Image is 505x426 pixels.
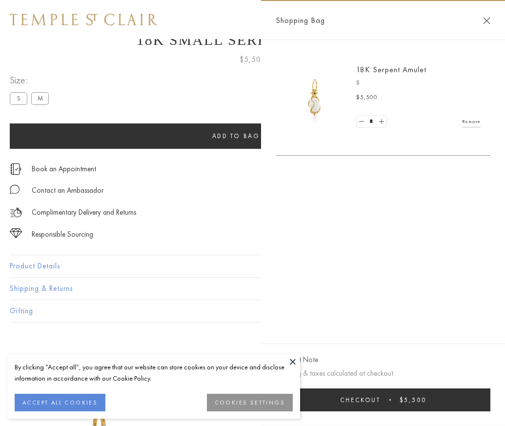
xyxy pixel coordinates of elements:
[15,362,293,384] div: By clicking “Accept all”, you agree that our website can store cookies on your device and disclos...
[32,228,93,241] div: Responsible Sourcing
[276,354,318,366] button: Add Gift Note
[31,92,49,104] label: M
[400,396,426,404] span: $5,500
[357,116,366,128] a: Set quantity to 0
[10,184,20,194] img: MessageIcon-01_2.svg
[10,14,157,25] img: Temple St. Clair
[10,255,495,277] button: Product Details
[240,53,266,66] span: $5,500
[356,78,481,88] p: S
[10,123,462,149] button: Add to bag
[10,206,22,219] img: icon_delivery.svg
[207,394,293,411] button: COOKIES SETTINGS
[276,14,325,27] span: Shopping Bag
[356,93,378,102] span: $5,500
[10,32,495,48] h1: 18K Small Serpent Amulet
[285,68,344,127] img: P51836-E11SERPPV
[10,300,495,322] button: Gifting
[212,132,260,140] span: Add to bag
[10,163,21,175] img: icon_appointment.svg
[10,92,27,104] label: S
[10,278,495,300] button: Shipping & Returns
[483,17,490,24] button: Close Shopping Bag
[32,163,96,174] a: Book an Appointment
[32,184,103,197] div: Contact an Ambassador
[32,206,136,219] p: Complimentary Delivery and Returns
[340,396,381,404] span: Checkout
[376,116,386,128] a: Set quantity to 2
[15,394,105,411] button: ACCEPT ALL COOKIES
[276,388,490,411] button: Checkout $5,500
[10,72,53,88] span: Size:
[276,367,490,380] p: Shipping & taxes calculated at checkout
[10,228,22,238] img: icon_sourcing.svg
[356,64,426,75] a: 18K Serpent Amulet
[462,116,481,127] a: Remove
